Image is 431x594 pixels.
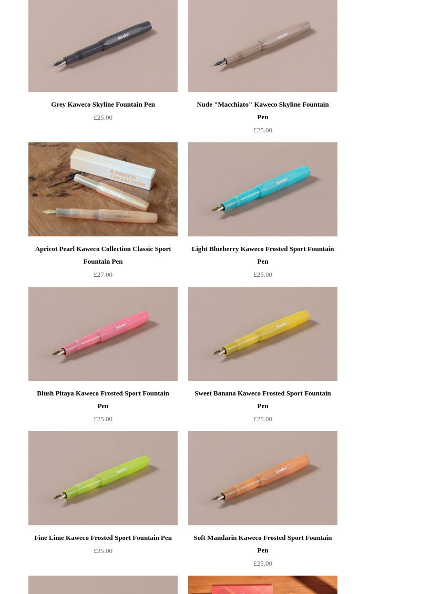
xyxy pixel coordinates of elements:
div: Fine Lime Kaweco Frosted Sport Fountain Pen [31,532,175,544]
div: Light Blueberry Kaweco Frosted Sport Fountain Pen [191,243,335,268]
a: Fine Lime Kaweco Frosted Sport Fountain Pen £25.00 [28,532,178,575]
div: Nude "Macchiato" Kaweco Skyline Fountain Pen [191,98,335,123]
a: Nude "Macchiato" Kaweco Skyline Fountain Pen £25.00 [188,98,337,141]
span: £25.00 [94,415,112,423]
div: Grey Kaweco Skyline Fountain Pen [31,98,175,111]
a: Blush Pitaya Kaweco Frosted Sport Fountain Pen Blush Pitaya Kaweco Frosted Sport Fountain Pen [28,287,178,381]
a: Soft Mandarin Kaweco Frosted Sport Fountain Pen £25.00 [188,532,337,575]
a: Grey Kaweco Skyline Fountain Pen £25.00 [28,98,178,141]
span: £25.00 [253,415,272,423]
img: Apricot Pearl Kaweco Collection Classic Sport Fountain Pen [28,142,178,237]
span: £27.00 [94,270,112,278]
div: Sweet Banana Kaweco Frosted Sport Fountain Pen [191,387,335,412]
div: Blush Pitaya Kaweco Frosted Sport Fountain Pen [31,387,175,412]
a: Sweet Banana Kaweco Frosted Sport Fountain Pen Sweet Banana Kaweco Frosted Sport Fountain Pen [188,287,337,381]
img: Blush Pitaya Kaweco Frosted Sport Fountain Pen [28,287,178,381]
a: Apricot Pearl Kaweco Collection Classic Sport Fountain Pen Apricot Pearl Kaweco Collection Classi... [28,142,178,237]
div: Soft Mandarin Kaweco Frosted Sport Fountain Pen [191,532,335,557]
a: Apricot Pearl Kaweco Collection Classic Sport Fountain Pen £27.00 [28,243,178,286]
span: £25.00 [253,270,272,278]
a: Blush Pitaya Kaweco Frosted Sport Fountain Pen £25.00 [28,387,178,430]
img: Sweet Banana Kaweco Frosted Sport Fountain Pen [188,287,337,381]
img: Fine Lime Kaweco Frosted Sport Fountain Pen [28,431,178,526]
a: Fine Lime Kaweco Frosted Sport Fountain Pen Fine Lime Kaweco Frosted Sport Fountain Pen [28,431,178,526]
div: Apricot Pearl Kaweco Collection Classic Sport Fountain Pen [31,243,175,268]
span: £25.00 [253,126,272,134]
span: £25.00 [94,113,112,121]
a: Light Blueberry Kaweco Frosted Sport Fountain Pen Light Blueberry Kaweco Frosted Sport Fountain Pen [188,142,337,237]
span: £25.00 [253,559,272,567]
img: Soft Mandarin Kaweco Frosted Sport Fountain Pen [188,431,337,526]
img: Light Blueberry Kaweco Frosted Sport Fountain Pen [188,142,337,237]
a: Sweet Banana Kaweco Frosted Sport Fountain Pen £25.00 [188,387,337,430]
a: Soft Mandarin Kaweco Frosted Sport Fountain Pen Soft Mandarin Kaweco Frosted Sport Fountain Pen [188,431,337,526]
span: £25.00 [94,547,112,555]
a: Light Blueberry Kaweco Frosted Sport Fountain Pen £25.00 [188,243,337,286]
